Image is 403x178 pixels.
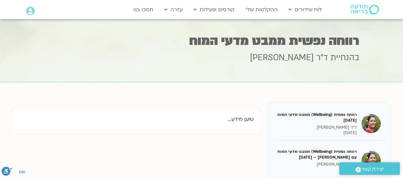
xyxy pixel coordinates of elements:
h1: רווחה נפשית ממבט מדעי המוח [44,35,359,47]
a: ההקלטות שלי [242,4,281,16]
h5: רווחה נפשית (Wellbeing) ממבט מדעי המוח עם [PERSON_NAME] – [DATE] [277,149,357,160]
p: ד"ר [PERSON_NAME] [277,125,357,130]
p: טוען מידע... [19,115,254,124]
span: בהנחיית [330,52,359,63]
p: [DATE] [277,167,357,173]
a: יצירת קשר [339,162,400,175]
a: תמכו בנו [130,4,156,16]
a: עזרה [161,4,186,16]
span: יצירת קשר [361,165,384,174]
img: רווחה נפשית (Wellbeing) ממבט מדעי המוח עם נועה אלבלדה – 07/02/25 [362,151,381,170]
a: קורסים ופעילות [191,4,238,16]
a: לוח שידורים [285,4,325,16]
img: תודעה בריאה [351,5,379,14]
img: רווחה נפשית (Wellbeing) ממבט מדעי המוח 31/01/25 [362,114,381,133]
h5: רווחה נפשית (Wellbeing) ממבט מדעי המוח [DATE] [277,112,357,123]
p: [DATE] [277,130,357,136]
p: ד"ר [PERSON_NAME] [277,162,357,167]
